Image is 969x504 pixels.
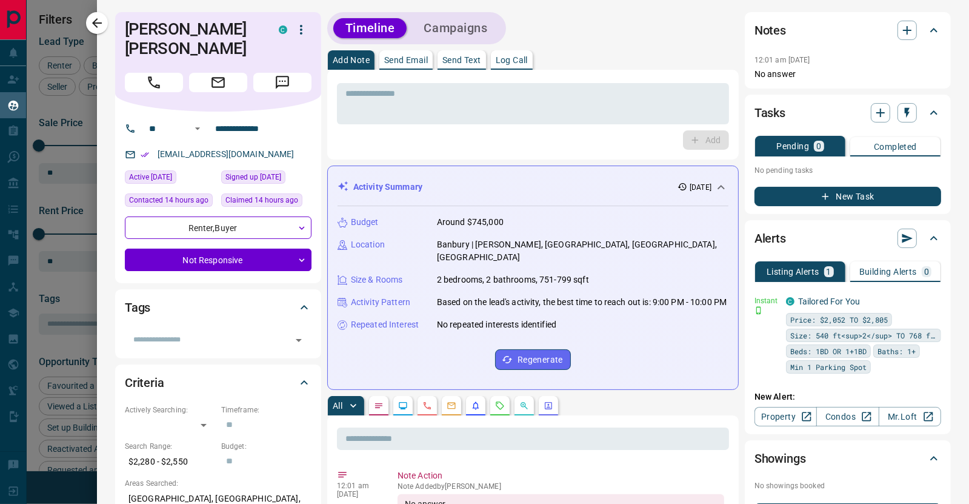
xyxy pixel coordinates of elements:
[225,194,298,206] span: Claimed 14 hours ago
[351,216,379,229] p: Budget
[754,229,786,248] h2: Alerts
[190,121,205,136] button: Open
[221,441,311,452] p: Budget:
[790,361,867,373] span: Min 1 Parking Spot
[351,318,419,331] p: Repeated Interest
[125,170,215,187] div: Tue Sep 09 2025
[544,401,553,411] svg: Agent Actions
[447,401,456,411] svg: Emails
[125,193,215,210] div: Wed Oct 15 2025
[125,405,215,415] p: Actively Searching:
[221,405,311,415] p: Timeframe:
[437,318,556,331] p: No repeated interests identified
[333,18,407,38] button: Timeline
[754,449,806,468] h2: Showings
[125,293,311,322] div: Tags
[437,296,727,309] p: Based on the lead's activity, the best time to reach out is: 9:00 PM - 10:00 PM
[351,296,410,309] p: Activity Pattern
[338,176,728,198] div: Activity Summary[DATE]
[754,187,941,206] button: New Task
[767,267,819,276] p: Listing Alerts
[398,469,724,482] p: Note Action
[221,170,311,187] div: Tue Sep 09 2025
[398,482,724,491] p: Note Added by [PERSON_NAME]
[189,73,247,92] span: Email
[384,56,428,64] p: Send Email
[125,373,164,392] h2: Criteria
[754,56,810,64] p: 12:01 am [DATE]
[125,478,311,489] p: Areas Searched:
[398,401,408,411] svg: Lead Browsing Activity
[754,16,941,45] div: Notes
[786,297,794,306] div: condos.ca
[754,161,941,180] p: No pending tasks
[754,295,779,306] p: Instant
[471,401,481,411] svg: Listing Alerts
[495,349,571,370] button: Regenerate
[125,441,215,452] p: Search Range:
[754,103,785,123] h2: Tasks
[874,143,917,151] p: Completed
[333,402,342,410] p: All
[690,182,711,193] p: [DATE]
[333,56,370,64] p: Add Note
[125,368,311,397] div: Criteria
[351,274,403,286] p: Size & Rooms
[924,267,929,276] p: 0
[754,407,817,426] a: Property
[754,480,941,491] p: No showings booked
[221,193,311,210] div: Wed Oct 15 2025
[437,216,504,229] p: Around $745,000
[125,73,183,92] span: Call
[125,452,215,472] p: $2,280 - $2,550
[754,391,941,403] p: New Alert:
[125,217,311,239] div: Renter , Buyer
[437,274,589,286] p: 2 bedrooms, 2 bathrooms, 751-799 sqft
[790,345,867,357] span: Beds: 1BD OR 1+1BD
[129,194,208,206] span: Contacted 14 hours ago
[374,401,384,411] svg: Notes
[754,21,786,40] h2: Notes
[437,238,728,264] p: Banbury | [PERSON_NAME], [GEOGRAPHIC_DATA], [GEOGRAPHIC_DATA], [GEOGRAPHIC_DATA]
[125,249,311,271] div: Not Responsive
[790,329,937,341] span: Size: 540 ft<sup>2</sup> TO 768 ft<sup>2</sup>
[353,181,422,193] p: Activity Summary
[129,171,172,183] span: Active [DATE]
[225,171,281,183] span: Signed up [DATE]
[125,298,150,317] h2: Tags
[827,267,831,276] p: 1
[141,150,149,159] svg: Email Verified
[859,267,917,276] p: Building Alerts
[496,56,528,64] p: Log Call
[519,401,529,411] svg: Opportunities
[816,407,879,426] a: Condos
[158,149,295,159] a: [EMAIL_ADDRESS][DOMAIN_NAME]
[754,224,941,253] div: Alerts
[253,73,311,92] span: Message
[879,407,941,426] a: Mr.Loft
[754,68,941,81] p: No answer
[337,482,379,490] p: 12:01 am
[776,142,809,150] p: Pending
[754,98,941,127] div: Tasks
[125,19,261,58] h1: [PERSON_NAME] [PERSON_NAME]
[411,18,499,38] button: Campaigns
[754,306,763,315] svg: Push Notification Only
[351,238,385,251] p: Location
[495,401,505,411] svg: Requests
[754,444,941,473] div: Showings
[442,56,481,64] p: Send Text
[279,25,287,34] div: condos.ca
[790,314,888,326] span: Price: $2,052 TO $2,805
[422,401,432,411] svg: Calls
[816,142,821,150] p: 0
[877,345,916,357] span: Baths: 1+
[337,490,379,499] p: [DATE]
[798,297,860,306] a: Tailored For You
[290,332,307,349] button: Open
